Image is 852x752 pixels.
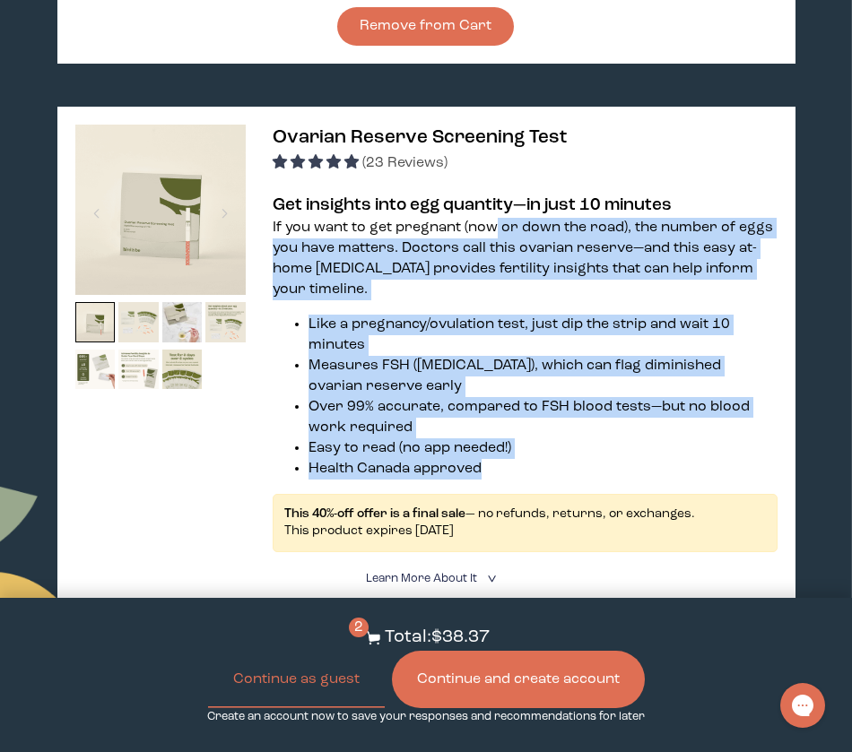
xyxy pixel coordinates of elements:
[273,128,567,147] span: Ovarian Reserve Screening Test
[385,625,490,651] p: Total: $38.37
[207,708,645,725] p: Create an account now to save your responses and recommendations for later
[162,302,203,342] img: thumbnail image
[162,350,203,390] img: thumbnail image
[208,651,385,708] button: Continue as guest
[75,350,116,390] img: thumbnail image
[273,156,362,170] span: 4.91 stars
[118,350,159,390] img: thumbnail image
[273,196,672,214] b: Get insights into egg quantity—in just 10 minutes
[309,438,778,459] li: Easy to read (no app needed!)
[392,651,645,708] button: Continue and create account
[482,574,499,583] i: <
[118,302,159,342] img: thumbnail image
[309,356,778,397] li: Measures FSH ([MEDICAL_DATA]), which can flag diminished ovarian reserve early
[349,618,369,637] span: 2
[205,302,246,342] img: thumbnail image
[309,459,778,480] li: Health Canada approved
[771,677,834,734] iframe: Gorgias live chat messenger
[284,507,465,520] strong: This 40%-off offer is a final sale
[366,573,477,584] span: Learn More About it
[75,125,246,295] img: thumbnail image
[362,156,448,170] span: (23 Reviews)
[366,570,486,587] summary: Learn More About it <
[309,397,778,438] li: Over 99% accurate, compared to FSH blood tests—but no blood work required
[75,302,116,342] img: thumbnail image
[273,218,778,300] p: If you want to get pregnant (now or down the road), the number of eggs you have matters. Doctors ...
[309,315,778,356] li: Like a pregnancy/ovulation test, just dip the strip and wait 10 minutes
[337,7,514,46] button: Remove from Cart
[273,494,778,552] div: — no refunds, returns, or exchanges. This product expires [DATE]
